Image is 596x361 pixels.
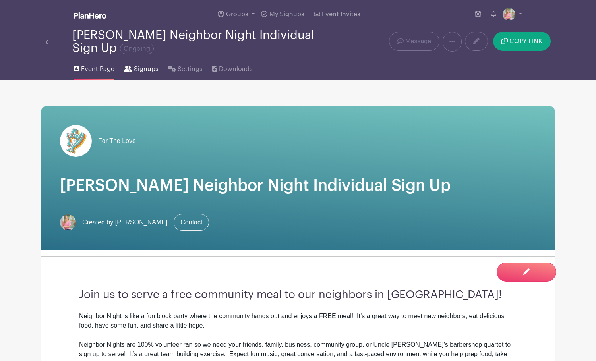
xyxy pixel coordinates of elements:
span: Event Page [81,64,114,74]
a: Event Page [74,55,114,80]
span: Downloads [219,64,253,74]
img: 2x2%20headshot.png [60,214,76,230]
button: COPY LINK [493,32,551,51]
span: COPY LINK [509,38,542,44]
span: Signups [134,64,159,74]
a: Downloads [212,55,252,80]
img: back-arrow-29a5d9b10d5bd6ae65dc969a981735edf675c4d7a1fe02e03b50dbd4ba3cdb55.svg [45,39,53,45]
span: For The Love [98,136,136,146]
span: My Signups [269,11,304,17]
a: Message [389,32,439,51]
img: pageload-spinner.gif [60,125,92,157]
span: Ongoing [120,44,154,54]
span: Message [405,37,431,46]
span: Created by [PERSON_NAME] [82,218,167,227]
h3: Join us to serve a free community meal to our neighbors in [GEOGRAPHIC_DATA]! [79,288,517,302]
img: 2x2%20headshot.png [503,8,515,21]
div: [PERSON_NAME] Neighbor Night Individual Sign Up [72,29,330,55]
div: Neighbor Night is like a fun block party where the community hangs out and enjoys a FREE meal! It... [79,311,517,330]
a: Contact [174,214,209,231]
span: Event Invites [322,11,360,17]
a: Settings [168,55,203,80]
h1: [PERSON_NAME] Neighbor Night Individual Sign Up [60,176,536,195]
span: Settings [178,64,203,74]
img: logo_white-6c42ec7e38ccf1d336a20a19083b03d10ae64f83f12c07503d8b9e83406b4c7d.svg [74,12,106,19]
span: Groups [226,11,248,17]
a: Signups [124,55,158,80]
